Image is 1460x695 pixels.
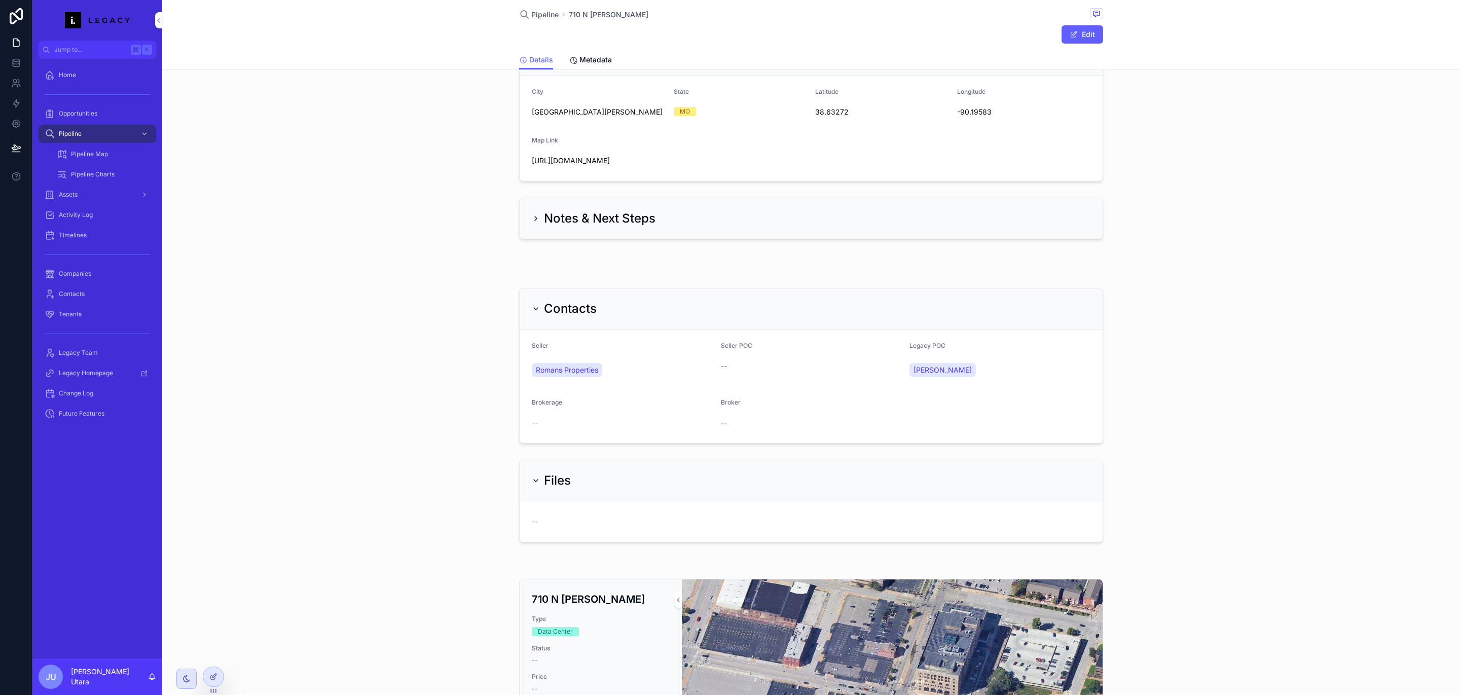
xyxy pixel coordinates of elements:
a: Future Features [39,405,156,423]
span: Pipeline Charts [71,170,115,178]
span: -- [721,418,727,428]
a: Activity Log [39,206,156,224]
a: Home [39,66,156,84]
button: Edit [1062,25,1103,44]
div: Data Center [538,627,573,636]
span: -90.19583 [957,107,1091,117]
h2: Contacts [544,301,597,317]
strong: Powered by VolterraIQ [1376,683,1454,690]
span: Activity Log [59,211,93,219]
span: Pipeline Map [71,150,108,158]
span: Assets [59,191,78,199]
span: [GEOGRAPHIC_DATA][PERSON_NAME] [532,107,666,117]
span: Timelines [59,231,87,239]
span: Map Link [532,136,558,144]
span: Future Features [59,410,104,418]
a: Pipeline [519,10,559,20]
a: Legacy Team [39,344,156,362]
a: Change Log [39,384,156,403]
a: Pipeline [39,125,156,143]
span: Longitude [957,88,985,95]
span: Opportunities [59,109,97,118]
div: scrollable content [32,59,162,436]
h3: 710 N [PERSON_NAME] [532,592,670,607]
span: -- [721,361,727,371]
span: -- [532,685,538,693]
span: Status [532,644,670,652]
a: Timelines [39,226,156,244]
div: MO [680,107,690,116]
p: [PERSON_NAME] Utara [71,667,148,687]
a: Metadata [569,51,612,71]
span: Contacts [59,290,85,298]
span: Seller [532,342,549,349]
span: Seller POC [721,342,752,349]
span: -- [532,656,538,665]
span: City [532,88,543,95]
span: Home [59,71,76,79]
span: -- [532,517,538,527]
span: Legacy Team [59,349,98,357]
span: Tenants [59,310,82,318]
span: Latitude [815,88,838,95]
a: 710 N [PERSON_NAME] [569,10,648,20]
span: 38.63272 [815,107,949,117]
span: Companies [59,270,91,278]
h1: Location Map [519,559,584,573]
span: -- [532,418,538,428]
img: App logo [65,12,129,28]
span: JU [46,671,56,683]
h2: Notes & Next Steps [544,210,655,227]
span: Type [532,615,670,623]
h2: Files [544,472,571,489]
span: Broker [721,398,741,406]
a: Details [519,51,553,70]
span: [URL][DOMAIN_NAME] [532,156,1090,166]
span: Pipeline [531,10,559,20]
span: Legacy POC [909,342,945,349]
a: Pipeline Map [51,145,156,163]
span: State [674,88,689,95]
span: Legacy Homepage [59,369,113,377]
span: Jump to... [54,46,127,54]
a: Companies [39,265,156,283]
a: Pipeline Charts [51,165,156,184]
span: Change Log [59,389,93,397]
span: Details [529,55,553,65]
a: Legacy Homepage [39,364,156,382]
a: Romans Properties [532,363,602,377]
span: Brokerage [532,398,562,406]
a: Assets [39,186,156,204]
button: Jump to...K [39,41,156,59]
span: Pipeline [59,130,82,138]
a: Contacts [39,285,156,303]
span: K [143,46,151,54]
a: [PERSON_NAME] [909,363,976,377]
span: Price [532,673,670,681]
h1: 710 N [PERSON_NAME] [519,27,631,42]
a: Tenants [39,305,156,323]
span: Romans Properties [536,365,598,375]
span: Metadata [579,55,612,65]
span: [PERSON_NAME] [914,365,972,375]
a: Opportunities [39,104,156,123]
